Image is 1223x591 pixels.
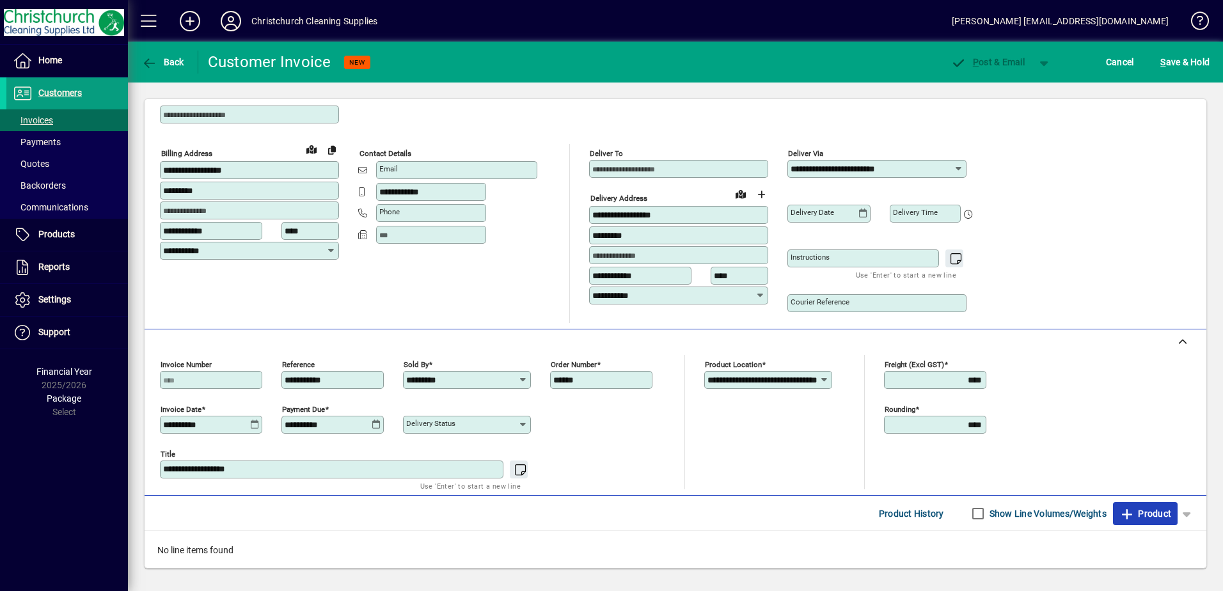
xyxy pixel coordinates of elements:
[987,507,1107,520] label: Show Line Volumes/Weights
[251,11,377,31] div: Christchurch Cleaning Supplies
[751,184,771,205] button: Choose address
[38,294,71,304] span: Settings
[6,131,128,153] a: Payments
[1106,52,1134,72] span: Cancel
[170,10,210,33] button: Add
[379,207,400,216] mat-label: Phone
[951,57,1025,67] span: ost & Email
[38,229,75,239] span: Products
[420,478,521,493] mat-hint: Use 'Enter' to start a new line
[6,284,128,316] a: Settings
[13,115,53,125] span: Invoices
[705,360,762,369] mat-label: Product location
[379,164,398,173] mat-label: Email
[38,55,62,65] span: Home
[13,137,61,147] span: Payments
[210,10,251,33] button: Profile
[208,52,331,72] div: Customer Invoice
[38,262,70,272] span: Reports
[944,51,1031,74] button: Post & Email
[349,58,365,67] span: NEW
[6,109,128,131] a: Invoices
[1157,51,1213,74] button: Save & Hold
[1119,503,1171,524] span: Product
[791,297,849,306] mat-label: Courier Reference
[406,419,455,428] mat-label: Delivery status
[6,45,128,77] a: Home
[6,153,128,175] a: Quotes
[322,139,342,160] button: Copy to Delivery address
[788,149,823,158] mat-label: Deliver via
[551,360,597,369] mat-label: Order number
[730,184,751,204] a: View on map
[141,57,184,67] span: Back
[38,327,70,337] span: Support
[161,405,201,414] mat-label: Invoice date
[1113,502,1178,525] button: Product
[791,253,830,262] mat-label: Instructions
[879,503,944,524] span: Product History
[161,360,212,369] mat-label: Invoice number
[1103,51,1137,74] button: Cancel
[952,11,1169,31] div: [PERSON_NAME] [EMAIL_ADDRESS][DOMAIN_NAME]
[128,51,198,74] app-page-header-button: Back
[6,219,128,251] a: Products
[6,251,128,283] a: Reports
[404,360,429,369] mat-label: Sold by
[161,450,175,459] mat-label: Title
[282,405,325,414] mat-label: Payment due
[856,267,956,282] mat-hint: Use 'Enter' to start a new line
[1181,3,1207,44] a: Knowledge Base
[6,317,128,349] a: Support
[1160,57,1165,67] span: S
[145,531,1206,570] div: No line items found
[885,405,915,414] mat-label: Rounding
[47,393,81,404] span: Package
[301,139,322,159] a: View on map
[13,159,49,169] span: Quotes
[13,202,88,212] span: Communications
[874,502,949,525] button: Product History
[590,149,623,158] mat-label: Deliver To
[38,88,82,98] span: Customers
[893,208,938,217] mat-label: Delivery time
[282,360,315,369] mat-label: Reference
[791,208,834,217] mat-label: Delivery date
[6,175,128,196] a: Backorders
[36,366,92,377] span: Financial Year
[885,360,944,369] mat-label: Freight (excl GST)
[973,57,979,67] span: P
[6,196,128,218] a: Communications
[138,51,187,74] button: Back
[1160,52,1210,72] span: ave & Hold
[13,180,66,191] span: Backorders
